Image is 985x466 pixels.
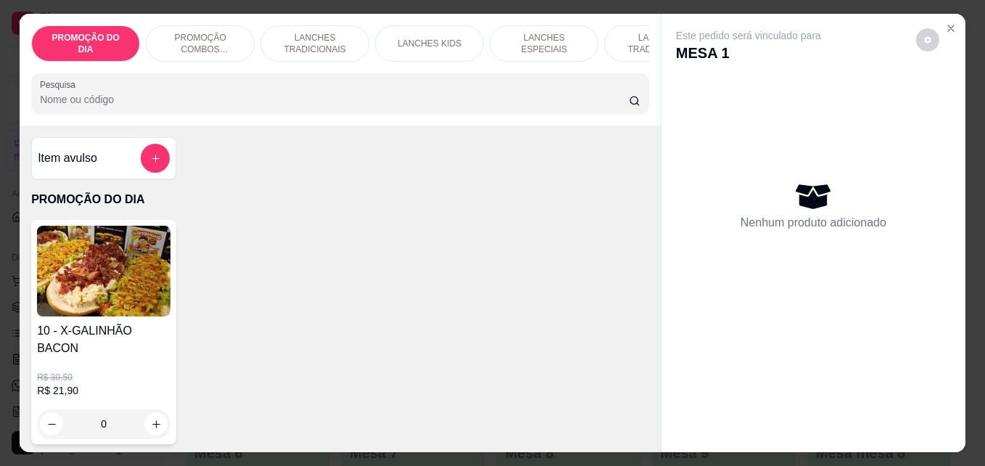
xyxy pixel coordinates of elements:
[502,32,586,55] p: LANCHES ESPECIAIS
[676,43,821,63] p: MESA 1
[44,32,128,55] p: PROMOÇÃO DO DIA
[676,28,821,43] p: Este pedido será vinculado para
[37,322,170,357] h4: 10 - X-GALINHÃO BACON
[141,144,170,173] button: add-separate-item
[40,92,629,107] input: Pesquisa
[741,214,886,232] p: Nenhum produto adicionado
[31,191,649,208] p: PROMOÇÃO DO DIA
[37,226,170,316] img: product-image
[273,32,357,55] p: LANCHES TRADICIONAIS
[939,17,963,40] button: Close
[916,28,939,52] button: decrease-product-quantity
[38,150,97,167] h4: Item avulso
[40,78,81,91] label: Pesquisa
[617,32,701,55] p: LANCHES TRADICIONAIS COM HAMBÚRGUER ARTESANAL
[37,383,170,398] p: R$ 21,90
[37,372,170,383] p: R$ 30,50
[158,32,242,55] p: PROMOÇÃO COMBOS GOURMET
[397,38,461,49] p: LANCHES KIDS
